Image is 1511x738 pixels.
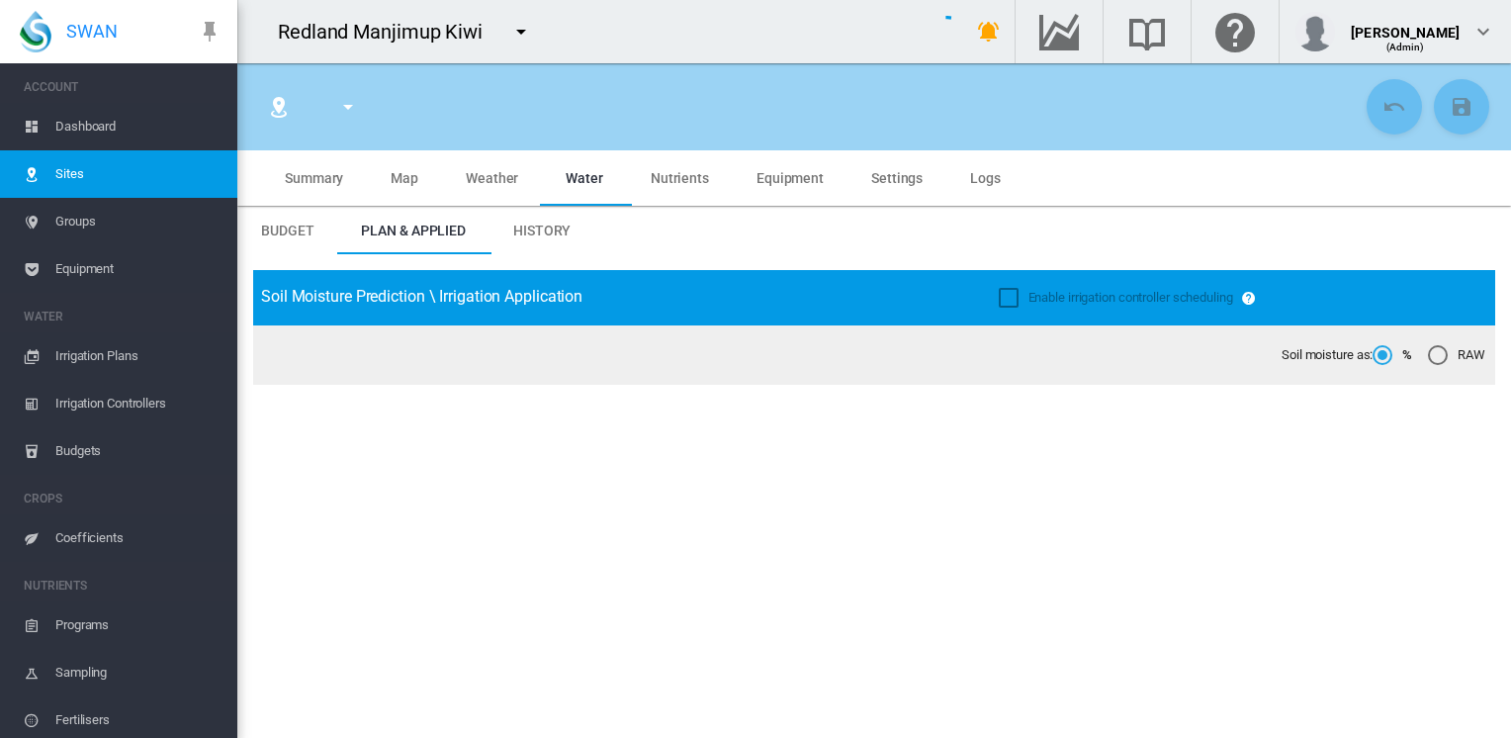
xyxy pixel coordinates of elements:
[1434,79,1489,135] button: Save Changes
[566,170,603,186] span: Water
[24,483,222,514] span: CROPS
[1367,79,1422,135] button: Cancel Changes
[756,170,824,186] span: Equipment
[55,427,222,475] span: Budgets
[259,87,299,127] button: Click to go to list of Sites
[55,649,222,696] span: Sampling
[1386,42,1425,52] span: (Admin)
[466,170,518,186] span: Weather
[1373,346,1412,365] md-radio-button: %
[285,170,343,186] span: Summary
[970,170,1001,186] span: Logs
[267,95,291,119] md-icon: icon-map-marker-radius
[509,20,533,44] md-icon: icon-menu-down
[55,198,222,245] span: Groups
[977,20,1001,44] md-icon: icon-bell-ring
[55,332,222,380] span: Irrigation Plans
[55,245,222,293] span: Equipment
[1035,20,1083,44] md-icon: Go to the Data Hub
[361,223,466,238] span: Plan & Applied
[55,514,222,562] span: Coefficients
[1211,20,1259,44] md-icon: Click here for help
[24,570,222,601] span: NUTRIENTS
[55,380,222,427] span: Irrigation Controllers
[261,223,313,238] span: Budget
[328,87,368,127] button: icon-menu-down
[1123,20,1171,44] md-icon: Search the knowledge base
[501,12,541,51] button: icon-menu-down
[871,170,923,186] span: Settings
[278,18,500,46] div: Redland Manjimup Kiwi
[1428,346,1485,365] md-radio-button: RAW
[969,12,1009,51] button: icon-bell-ring
[24,301,222,332] span: WATER
[66,19,118,44] span: SWAN
[1295,12,1335,51] img: profile.jpg
[55,103,222,150] span: Dashboard
[1450,95,1473,119] md-icon: icon-content-save
[1028,290,1233,305] span: Enable irrigation controller scheduling
[24,71,222,103] span: ACCOUNT
[513,223,571,238] span: History
[1282,346,1373,364] span: Soil moisture as:
[1471,20,1495,44] md-icon: icon-chevron-down
[261,287,582,306] span: Soil Moisture Prediction \ Irrigation Application
[198,20,222,44] md-icon: icon-pin
[651,170,709,186] span: Nutrients
[20,11,51,52] img: SWAN-Landscape-Logo-Colour-drop.png
[55,150,222,198] span: Sites
[55,601,222,649] span: Programs
[391,170,418,186] span: Map
[999,289,1233,308] md-checkbox: Enable irrigation controller scheduling
[1351,15,1460,35] div: [PERSON_NAME]
[336,95,360,119] md-icon: icon-menu-down
[1382,95,1406,119] md-icon: icon-undo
